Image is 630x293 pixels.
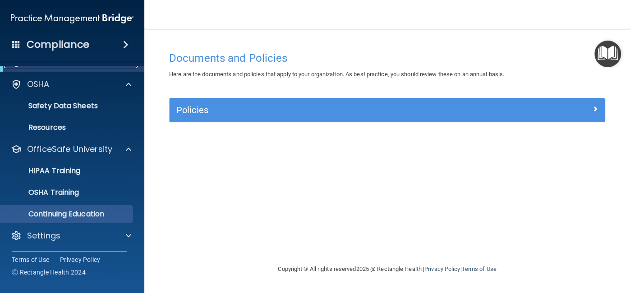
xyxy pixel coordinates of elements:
[6,166,80,175] p: HIPAA Training
[11,230,131,241] a: Settings
[6,188,79,197] p: OSHA Training
[169,71,504,78] span: Here are the documents and policies that apply to your organization. As best practice, you should...
[6,101,129,110] p: Safety Data Sheets
[176,105,489,115] h5: Policies
[60,255,101,264] a: Privacy Policy
[27,38,89,51] h4: Compliance
[12,268,86,277] span: Ⓒ Rectangle Health 2024
[424,266,460,272] a: Privacy Policy
[27,79,50,90] p: OSHA
[27,230,60,241] p: Settings
[169,52,605,64] h4: Documents and Policies
[461,266,496,272] a: Terms of Use
[11,79,131,90] a: OSHA
[6,210,129,219] p: Continuing Education
[594,41,621,67] button: Open Resource Center
[176,103,598,117] a: Policies
[12,255,49,264] a: Terms of Use
[27,144,112,155] p: OfficeSafe University
[11,144,131,155] a: OfficeSafe University
[11,9,133,27] img: PMB logo
[6,123,129,132] p: Resources
[223,255,552,284] div: Copyright © All rights reserved 2025 @ Rectangle Health | |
